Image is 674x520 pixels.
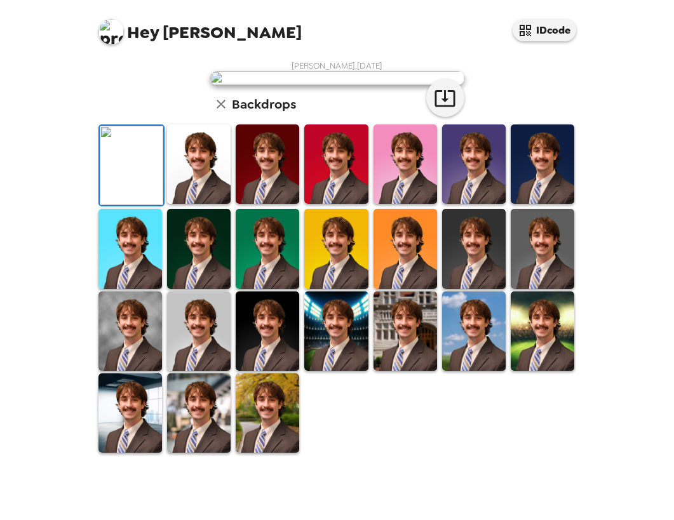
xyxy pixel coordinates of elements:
[100,126,163,205] img: Original
[98,13,302,41] span: [PERSON_NAME]
[210,71,464,85] img: user
[513,19,576,41] button: IDcode
[98,19,124,44] img: profile pic
[292,60,382,71] span: [PERSON_NAME] , [DATE]
[127,21,159,44] span: Hey
[232,94,296,114] h6: Backdrops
